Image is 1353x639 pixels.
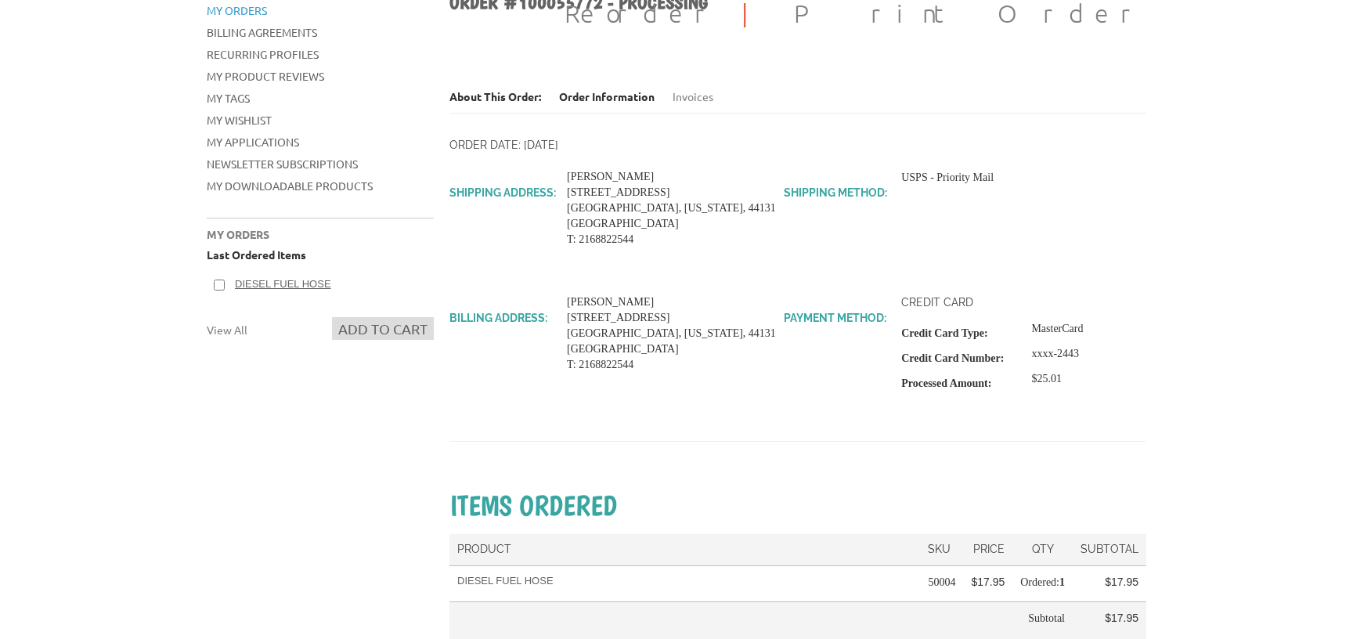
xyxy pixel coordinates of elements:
[901,369,1019,394] th: Processed Amount:
[207,227,269,241] span: My Orders
[449,489,1146,522] h2: Items Ordered
[207,157,358,171] a: Newsletter Subscriptions
[1019,369,1083,394] td: $25.01
[207,317,247,343] a: View All
[963,534,1012,565] th: Price
[449,185,559,201] h2: Shipping Address
[449,534,920,565] th: Product
[1020,576,1065,588] span: Ordered:
[901,319,1019,344] th: Credit Card Type:
[567,169,776,247] address: [PERSON_NAME] [STREET_ADDRESS] [GEOGRAPHIC_DATA], [US_STATE], 44131 [GEOGRAPHIC_DATA] T: 2168822544
[449,310,559,327] h2: Billing Address
[901,169,994,186] div: USPS - Priority Mail
[784,185,893,201] h2: Shipping Method
[901,296,973,309] strong: Credit Card
[1073,534,1146,565] th: Subtotal
[207,69,324,83] a: My Product Reviews
[559,89,655,103] li: Order Information
[784,310,893,327] h2: Payment Method
[332,317,434,340] button: Add to Cart
[1105,576,1138,588] span: $17.95
[207,47,319,61] a: Recurring Profiles
[1019,344,1083,369] td: xxxx-2443
[207,91,250,105] a: My Tags
[1019,319,1083,344] td: MasterCard
[971,576,1005,588] span: $17.95
[207,113,272,127] a: My Wishlist
[673,89,713,103] a: Invoices
[457,574,912,588] h3: Diesel Fuel Hose
[920,565,963,601] td: 50004
[449,137,1146,153] p: Order Date: [DATE]
[207,247,434,263] p: Last Ordered Items
[567,294,776,373] address: [PERSON_NAME] [STREET_ADDRESS] [GEOGRAPHIC_DATA], [US_STATE], 44131 [GEOGRAPHIC_DATA] T: 2168822544
[207,179,373,193] a: My Downloadable Products
[449,601,1073,634] td: Subtotal
[207,135,299,149] a: My Applications
[338,320,428,337] span: Add to Cart
[901,344,1019,369] th: Credit Card Number:
[1059,576,1065,588] strong: 1
[920,534,963,565] th: SKU
[1012,534,1073,565] th: Qty
[449,89,541,103] dt: About This Order:
[207,3,267,17] a: My Orders
[235,278,331,290] a: Diesel Fuel Hose
[207,25,317,39] a: Billing Agreements
[1105,612,1138,624] span: $17.95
